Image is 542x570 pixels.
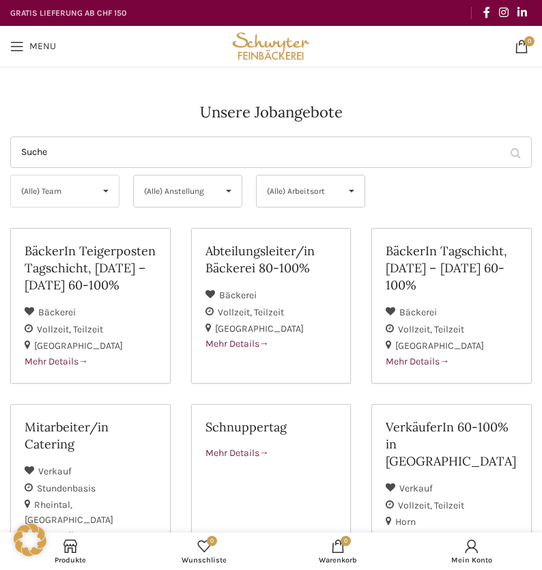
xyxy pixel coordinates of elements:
h2: BäckerIn Teigerposten Tagschicht, [DATE] – [DATE] 60-100% [25,242,156,294]
a: Instagram social link [494,2,513,23]
h4: Unsere Jobangebote [200,102,343,123]
span: ▾ [339,175,365,207]
h2: Abteilungsleiter/in Bäckerei 80-100% [205,242,337,276]
span: Produkte [10,556,130,565]
span: Mehr Details [25,356,88,367]
a: Site logo [229,40,313,51]
span: Rheintal [34,499,72,511]
div: Meine Wunschliste [137,536,271,567]
a: Produkte [3,536,137,567]
div: My cart [271,536,405,567]
span: [GEOGRAPHIC_DATA] [395,340,484,352]
a: 0 Wunschliste [137,536,271,567]
span: Teilzeit [254,307,284,318]
span: Bäckerei [38,307,76,318]
span: Mehr Details [205,338,269,350]
span: Mehr Details [205,447,269,459]
a: 0 [508,33,535,60]
h2: BäckerIn Tagschicht, [DATE] – [DATE] 60-100% [386,242,517,294]
span: Vollzeit [37,324,73,335]
span: Warenkorb [278,556,398,565]
span: 0 [524,36,534,46]
span: Mehr Details [386,356,449,367]
span: (Alle) Arbeitsort [267,175,332,207]
span: Verkauf [399,483,433,494]
span: Menu [29,42,56,51]
span: Teilzeit [73,324,103,335]
span: Verkauf [38,466,72,477]
span: Bäckerei [219,289,257,301]
h2: VerkäuferIn 60-100% in [GEOGRAPHIC_DATA] [386,418,517,470]
strong: GRATIS LIEFERUNG AB CHF 150 [10,8,126,18]
span: Wunschliste [144,556,264,565]
a: BäckerIn Teigerposten Tagschicht, [DATE] – [DATE] 60-100% Bäckerei Vollzeit Teilzeit [GEOGRAPHIC_... [10,228,171,384]
a: VerkäuferIn 60-100% in [GEOGRAPHIC_DATA] Verkauf Vollzeit Teilzeit Horn Mehr Details [371,404,532,560]
span: 0 [207,536,217,546]
span: (Alle) Team [21,175,86,207]
span: Mehr Details [386,532,449,543]
a: Open mobile menu [3,33,63,60]
a: BäckerIn Tagschicht, [DATE] – [DATE] 60-100% Bäckerei Vollzeit Teilzeit [GEOGRAPHIC_DATA] Mehr De... [371,228,532,384]
span: 0 [341,536,351,546]
span: [GEOGRAPHIC_DATA] [34,340,123,352]
span: ▾ [93,175,119,207]
input: Suche [10,137,532,168]
a: 0 Warenkorb [271,536,405,567]
a: Schnuppertag Mehr Details [191,404,352,560]
span: Stundenbasis [37,483,96,494]
span: Teilzeit [434,324,464,335]
span: (Alle) Anstellung [144,175,209,207]
span: Vollzeit [398,500,434,511]
span: Vollzeit [218,307,254,318]
span: Teilzeit [434,500,464,511]
a: Mein Konto [405,536,539,567]
a: Abteilungsleiter/in Bäckerei 80-100% Bäckerei Vollzeit Teilzeit [GEOGRAPHIC_DATA] Mehr Details [191,228,352,384]
span: Bäckerei [399,307,437,318]
img: Bäckerei Schwyter [229,26,313,67]
span: Horn [395,516,416,528]
h2: Schnuppertag [205,418,337,436]
span: Vollzeit [398,324,434,335]
span: Mein Konto [412,556,532,565]
span: [GEOGRAPHIC_DATA] [25,514,113,526]
a: Facebook social link [479,2,494,23]
a: Mitarbeiter/in Catering Verkauf Stundenbasis Rheintal [GEOGRAPHIC_DATA] Mehr Details [10,404,171,560]
a: Linkedin social link [513,2,532,23]
span: ▾ [216,175,242,207]
h2: Mitarbeiter/in Catering [25,418,156,453]
span: [GEOGRAPHIC_DATA] [215,323,304,334]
